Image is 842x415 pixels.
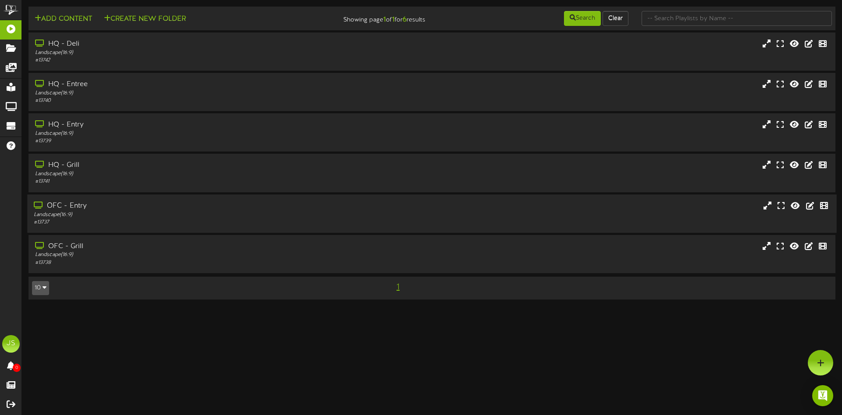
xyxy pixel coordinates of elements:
div: OFC - Entry [34,201,358,211]
div: Landscape ( 16:9 ) [35,90,358,97]
div: HQ - Deli [35,39,358,49]
div: # 13741 [35,178,358,185]
div: Showing page of for results [296,10,432,25]
div: # 13739 [35,137,358,145]
span: 0 [13,364,21,372]
strong: 1 [392,16,395,24]
strong: 1 [383,16,386,24]
strong: 6 [403,16,407,24]
div: Landscape ( 16:9 ) [34,211,358,218]
div: # 13740 [35,97,358,105]
div: HQ - Entry [35,120,358,130]
div: # 13742 [35,57,358,64]
div: # 13738 [35,259,358,267]
div: Open Intercom Messenger [812,385,833,406]
div: Landscape ( 16:9 ) [35,49,358,57]
div: HQ - Entree [35,79,358,90]
div: HQ - Grill [35,160,358,170]
div: Landscape ( 16:9 ) [35,130,358,137]
div: OFC - Grill [35,242,358,252]
button: Create New Folder [101,14,189,25]
div: Landscape ( 16:9 ) [35,170,358,178]
div: JS [2,335,20,353]
div: # 13737 [34,219,358,226]
button: Add Content [32,14,95,25]
span: 1 [394,282,402,292]
input: -- Search Playlists by Name -- [642,11,832,26]
button: Search [564,11,601,26]
button: Clear [603,11,628,26]
button: 10 [32,281,49,295]
div: Landscape ( 16:9 ) [35,251,358,259]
